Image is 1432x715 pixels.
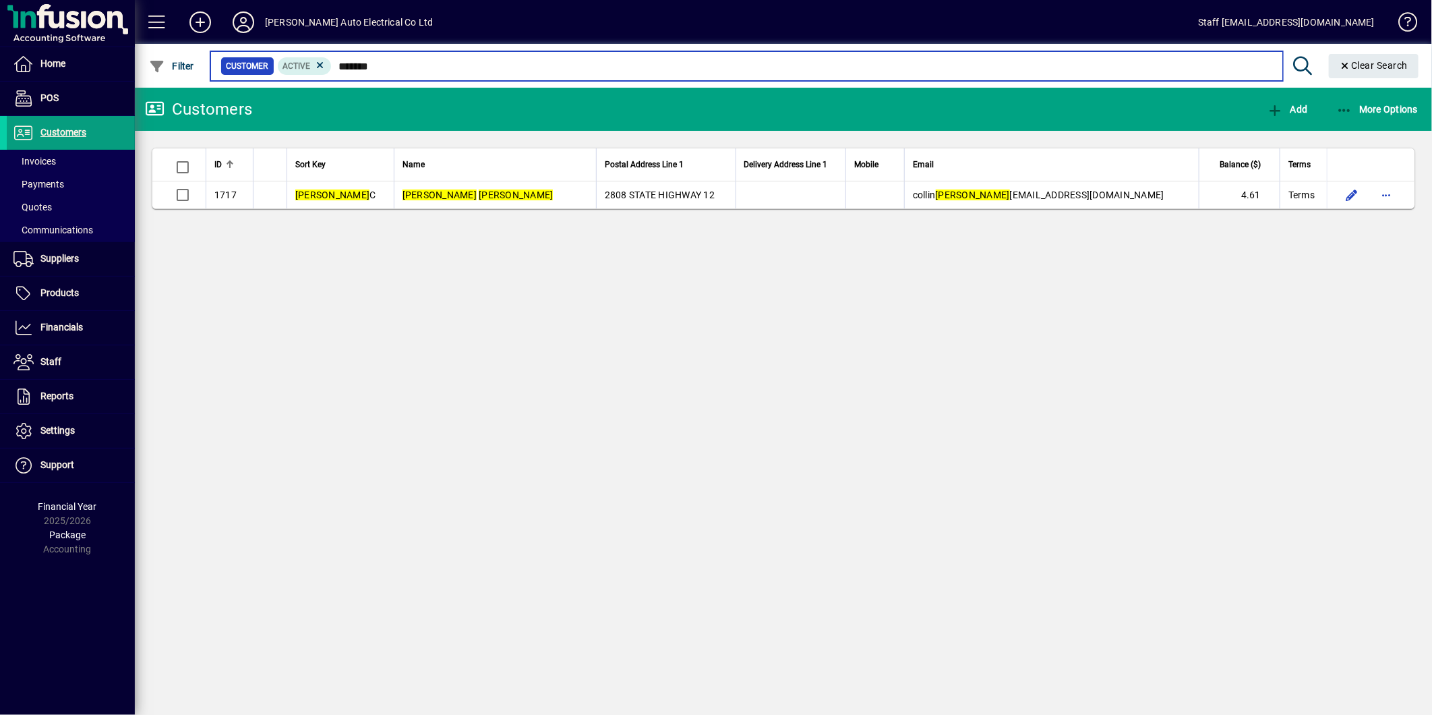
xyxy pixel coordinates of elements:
a: Knowledge Base [1388,3,1415,47]
span: Support [40,459,74,470]
em: [PERSON_NAME] [479,190,553,200]
span: POS [40,92,59,103]
span: Package [49,530,86,540]
span: Financials [40,322,83,333]
div: Email [913,157,1191,172]
a: Financials [7,311,135,345]
span: Add [1267,104,1307,115]
a: Suppliers [7,242,135,276]
button: More options [1376,184,1398,206]
span: Postal Address Line 1 [605,157,684,172]
div: ID [214,157,245,172]
span: Sort Key [295,157,326,172]
button: Profile [222,10,265,34]
em: [PERSON_NAME] [295,190,369,200]
span: 2808 STATE HIGHWAY 12 [605,190,715,200]
div: Staff [EMAIL_ADDRESS][DOMAIN_NAME] [1198,11,1375,33]
span: Suppliers [40,253,79,264]
a: Support [7,449,135,482]
td: 4.61 [1199,181,1280,208]
button: Edit [1341,184,1363,206]
span: Terms [1288,157,1311,172]
em: [PERSON_NAME] [402,190,477,200]
div: Customers [145,98,252,120]
span: Communications [13,225,93,235]
span: Clear Search [1340,60,1408,71]
div: Name [402,157,588,172]
em: [PERSON_NAME] [936,190,1010,200]
span: Invoices [13,156,56,167]
a: Quotes [7,196,135,219]
a: Staff [7,345,135,379]
span: Mobile [854,157,878,172]
button: More Options [1333,97,1422,121]
div: [PERSON_NAME] Auto Electrical Co Ltd [265,11,433,33]
a: Home [7,47,135,81]
span: Email [913,157,934,172]
a: Reports [7,380,135,413]
span: Home [40,58,65,69]
span: Delivery Address Line 1 [744,157,828,172]
span: Settings [40,425,75,436]
a: POS [7,82,135,115]
button: Add [1263,97,1311,121]
span: Customer [227,59,268,73]
mat-chip: Activation Status: Active [278,57,332,75]
span: Filter [149,61,194,71]
span: Active [283,61,311,71]
button: Filter [146,54,198,78]
span: Name [402,157,425,172]
span: Quotes [13,202,52,212]
div: Mobile [854,157,896,172]
a: Settings [7,414,135,448]
span: Reports [40,391,73,401]
span: 1717 [214,190,237,200]
a: Products [7,277,135,310]
span: ID [214,157,222,172]
span: Staff [40,356,61,367]
div: Balance ($) [1207,157,1273,172]
span: collin [EMAIL_ADDRESS][DOMAIN_NAME] [913,190,1164,200]
span: More Options [1336,104,1419,115]
span: Financial Year [38,501,97,512]
a: Invoices [7,150,135,173]
a: Payments [7,173,135,196]
span: Payments [13,179,64,190]
span: C [295,190,376,200]
span: Products [40,287,79,298]
a: Communications [7,219,135,241]
span: Terms [1288,188,1315,202]
span: Customers [40,127,86,138]
span: Balance ($) [1220,157,1261,172]
button: Add [179,10,222,34]
button: Clear [1329,54,1419,78]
